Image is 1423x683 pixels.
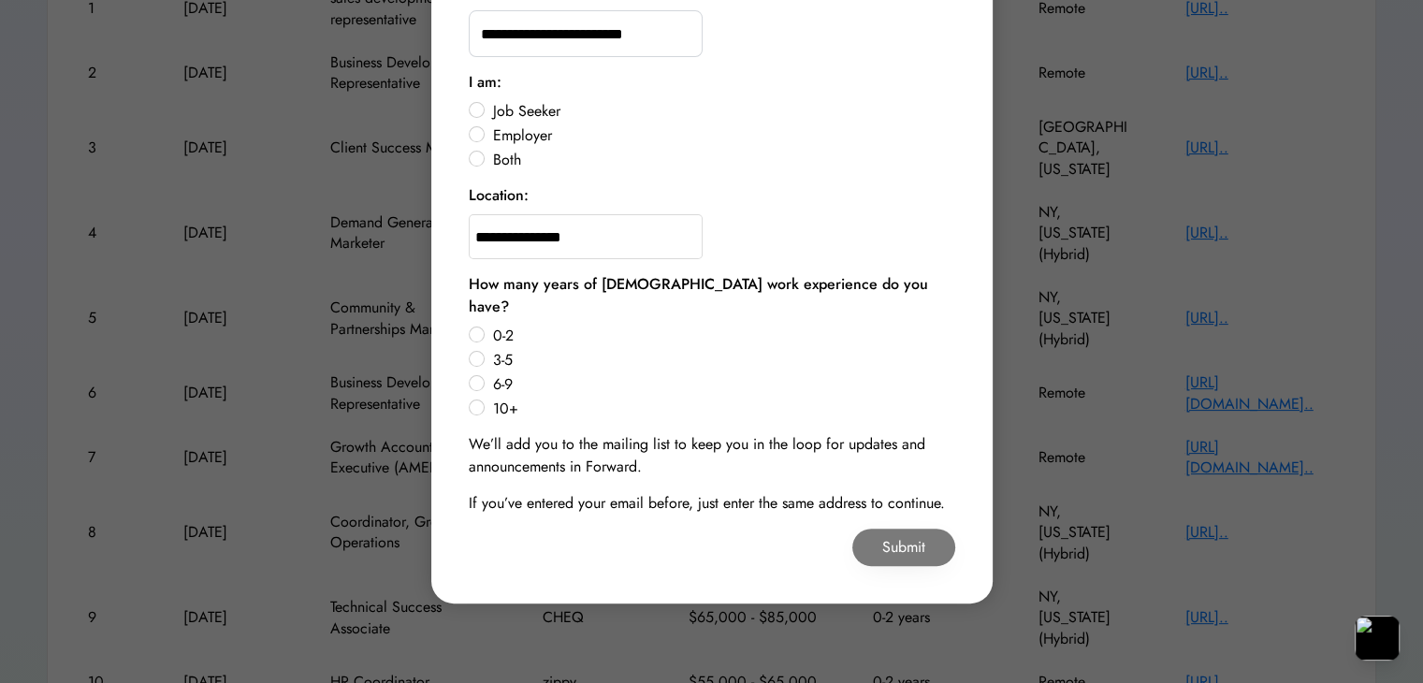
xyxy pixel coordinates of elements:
[469,184,529,207] div: Location:
[487,353,955,368] label: 3-5
[487,401,955,416] label: 10+
[487,377,955,392] label: 6-9
[469,71,501,94] div: I am:
[469,492,945,515] div: If you’ve entered your email before, just enter the same address to continue.
[469,273,955,318] div: How many years of [DEMOGRAPHIC_DATA] work experience do you have?
[487,128,955,143] label: Employer
[469,433,955,478] div: We’ll add you to the mailing list to keep you in the loop for updates and announcements in Forward.
[487,153,955,167] label: Both
[852,529,955,566] button: Submit
[487,328,955,343] label: 0-2
[487,104,955,119] label: Job Seeker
